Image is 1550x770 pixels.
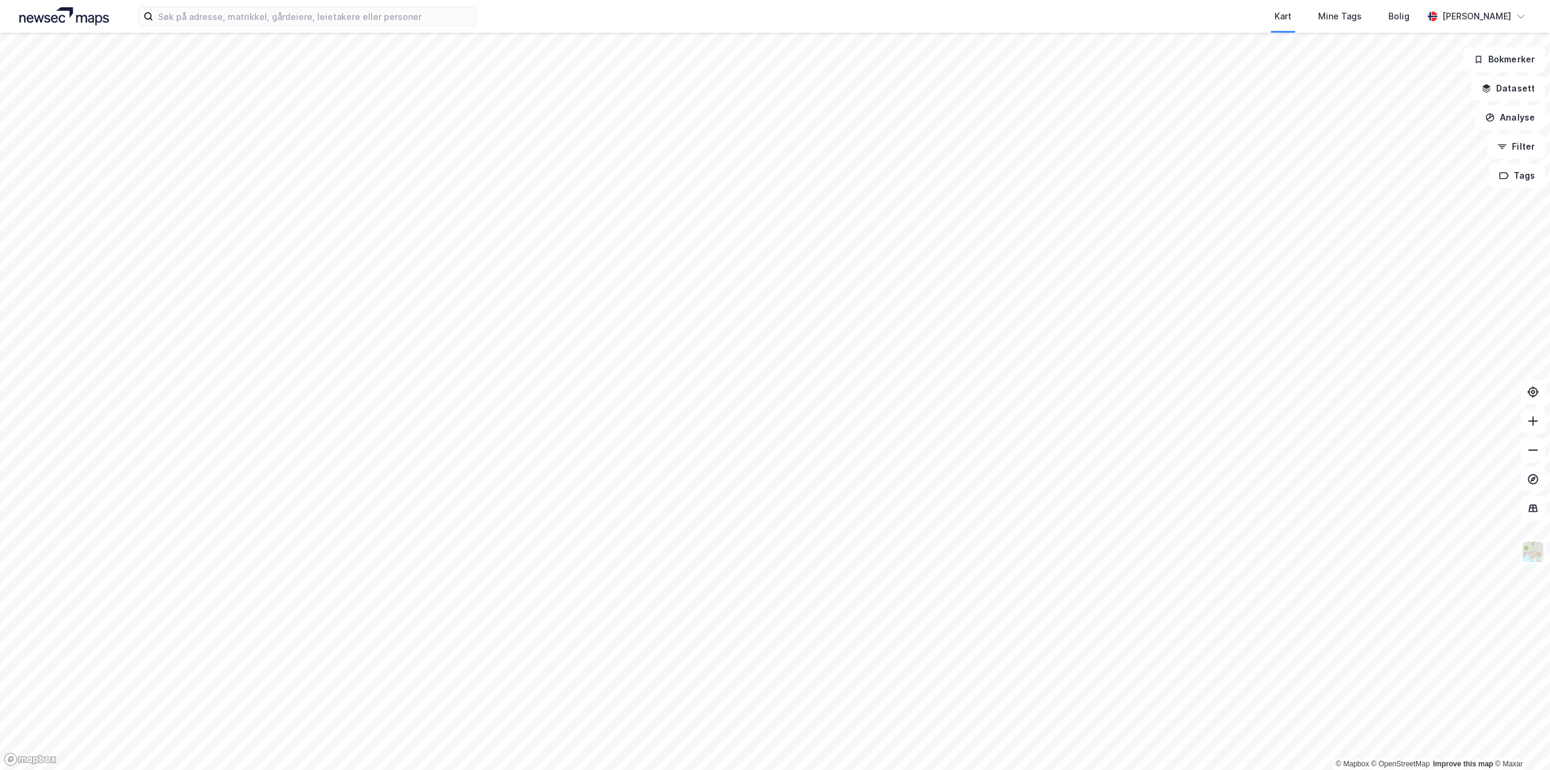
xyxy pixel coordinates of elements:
input: Søk på adresse, matrikkel, gårdeiere, leietakere eller personer [153,7,477,25]
div: [PERSON_NAME] [1442,9,1511,24]
a: OpenStreetMap [1371,760,1430,768]
div: Mine Tags [1318,9,1362,24]
img: logo.a4113a55bc3d86da70a041830d287a7e.svg [19,7,109,25]
div: Bolig [1388,9,1410,24]
a: Improve this map [1433,760,1493,768]
button: Analyse [1475,105,1545,130]
button: Filter [1487,134,1545,159]
button: Datasett [1471,76,1545,101]
iframe: Chat Widget [1489,712,1550,770]
img: Z [1522,540,1545,563]
button: Bokmerker [1463,47,1545,71]
a: Mapbox homepage [4,752,57,766]
div: Kart [1275,9,1291,24]
button: Tags [1489,164,1545,188]
a: Mapbox [1336,760,1369,768]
